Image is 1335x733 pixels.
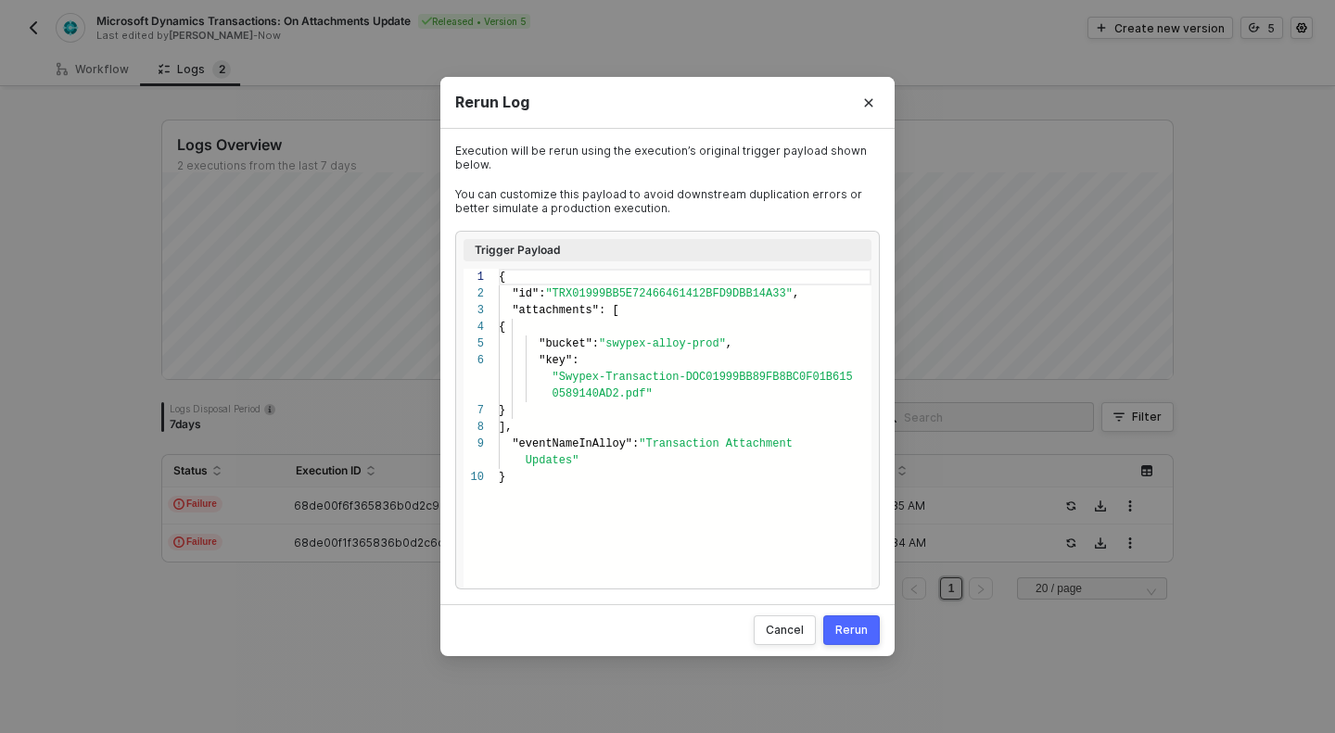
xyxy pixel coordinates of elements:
span: "swypex-alloy-prod" [599,337,726,350]
div: Execution will be rerun using the execution’s original trigger payload shown below. [455,144,880,172]
span: { [499,271,505,284]
div: Rerun Log [455,93,880,112]
span: "attachments" [512,304,599,317]
button: Rerun [823,615,880,645]
div: 10 [464,469,484,486]
span: } [499,404,505,417]
div: 2 [464,285,484,302]
div: Cancel [766,623,804,638]
span: } [499,471,505,484]
span: "bucket" [539,337,592,350]
span: : [539,287,545,300]
span: { [499,321,505,334]
span: , [726,337,732,350]
div: 7 [464,402,484,419]
div: 9 [464,436,484,452]
div: You can customize this payload to avoid downstream duplication errors or better simulate a produc... [455,187,880,216]
div: 3 [464,302,484,319]
span: "TRX01999BB5E72466461412BFD9DBB14A33" [545,287,792,300]
div: 4 [464,319,484,335]
span: "eventNameInAlloy" [512,437,632,450]
div: 1 [464,269,484,285]
span: : [592,337,599,350]
span: "Swypex-Transaction-DOC01999BB89FB8BC0F01B615 [553,371,853,384]
button: Close [843,77,895,129]
span: ], [499,421,512,434]
span: "key" [539,354,572,367]
div: 5 [464,335,484,352]
span: : [572,354,578,367]
span: 0589140AD2.pdf" [553,387,653,400]
div: 8 [464,419,484,436]
span: Updates" [526,454,579,467]
div: Rerun [835,623,868,638]
span: "Transaction Attachment [639,437,793,450]
div: 6 [464,352,484,369]
span: "id" [512,287,539,300]
div: Trigger Payload [464,239,871,261]
span: : [632,437,639,450]
span: , [793,287,799,300]
span: : [ [599,304,619,317]
button: Cancel [754,615,816,645]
